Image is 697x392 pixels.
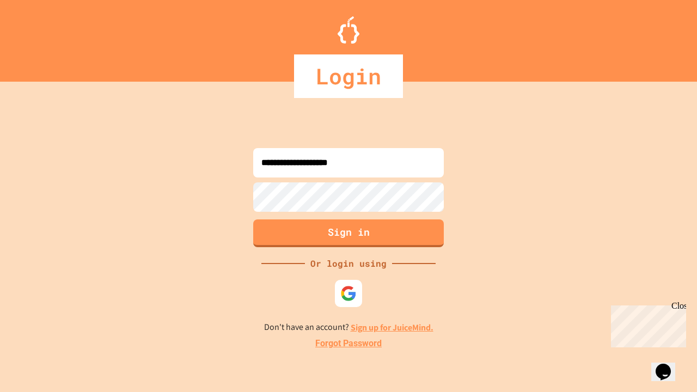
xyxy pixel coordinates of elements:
div: Chat with us now!Close [4,4,75,69]
a: Forgot Password [315,337,382,350]
a: Sign up for JuiceMind. [351,322,433,333]
iframe: chat widget [607,301,686,347]
img: google-icon.svg [340,285,357,302]
iframe: chat widget [651,348,686,381]
img: Logo.svg [338,16,359,44]
div: Or login using [305,257,392,270]
p: Don't have an account? [264,321,433,334]
button: Sign in [253,219,444,247]
div: Login [294,54,403,98]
